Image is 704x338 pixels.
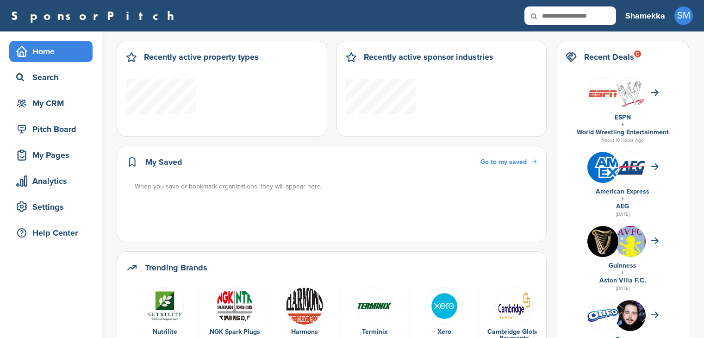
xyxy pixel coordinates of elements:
div: 13 [634,50,641,57]
div: When you save or bookmark organizations, they will appear here. [135,182,538,192]
div: Analytics [14,173,93,189]
h2: Recently active sponsor industries [364,50,493,63]
a: Analytics [9,170,93,192]
div: About 10 Hours Ago [566,136,679,144]
img: Open uri20141112 64162 1t4610c?1415809572 [615,159,646,175]
a: Aston Villa F.C. [599,276,646,284]
a: My CRM [9,93,93,114]
a: AEG [616,202,629,210]
a: Xero [437,328,451,336]
img: Data [587,309,618,322]
a: NGK Spark Plugs [210,328,260,336]
a: Db47943eb00b9c2f723456a695a3349b [484,287,544,324]
div: My CRM [14,95,93,112]
h2: Trending Brands [145,261,207,274]
img: Open uri20141112 64162 12gd62f?1415806146 [615,78,646,111]
div: My Pages [14,147,93,163]
h2: Recent Deals [584,50,634,63]
div: Help Center [14,225,93,241]
img: Data?1415810237 [615,226,646,270]
div: Search [14,69,93,86]
a: Harmons [291,328,318,336]
a: + [621,269,624,277]
a: Terminix [362,328,387,336]
a: Guinness [609,262,636,269]
img: Db47943eb00b9c2f723456a695a3349b [495,287,533,325]
img: Data [355,287,393,325]
img: Logo header [286,287,324,325]
div: Settings [14,199,93,215]
h2: Recently active property types [144,50,259,63]
a: Logo header [274,287,335,324]
div: Home [14,43,93,60]
a: My Pages [9,144,93,166]
img: 13524564 10153758406911519 7648398964988343964 n [587,226,618,257]
a: Search [9,67,93,88]
div: [DATE] [566,210,679,219]
a: Home [9,41,93,62]
a: Shamekka [625,6,665,26]
img: Amex logo [587,152,618,183]
a: ESPN [615,113,631,121]
a: Settings [9,196,93,218]
div: [DATE] [566,284,679,293]
a: Data [135,287,195,324]
img: Data [146,287,184,325]
h2: My Saved [145,156,182,169]
h3: Shamekka [625,9,665,22]
a: SponsorPitch [11,10,180,22]
a: 220px ngk ntk logo [205,287,265,324]
a: Go to my saved [480,157,537,167]
a: World Wrestling Entertainment [577,128,669,136]
a: American Express [596,188,649,195]
a: Data [344,287,405,324]
a: + [621,195,624,203]
a: Nutrilite [153,328,177,336]
img: Open uri20141112 50798 1f4nte5 [425,287,463,325]
a: + [621,121,624,129]
span: SM [674,6,693,25]
span: Go to my saved [480,158,527,166]
a: Open uri20141112 50798 1f4nte5 [414,287,474,324]
img: 220px ngk ntk logo [216,287,254,325]
div: Pitch Board [14,121,93,138]
img: Screen shot 2016 05 05 at 12.09.31 pm [587,87,618,100]
a: Help Center [9,222,93,244]
a: Pitch Board [9,119,93,140]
